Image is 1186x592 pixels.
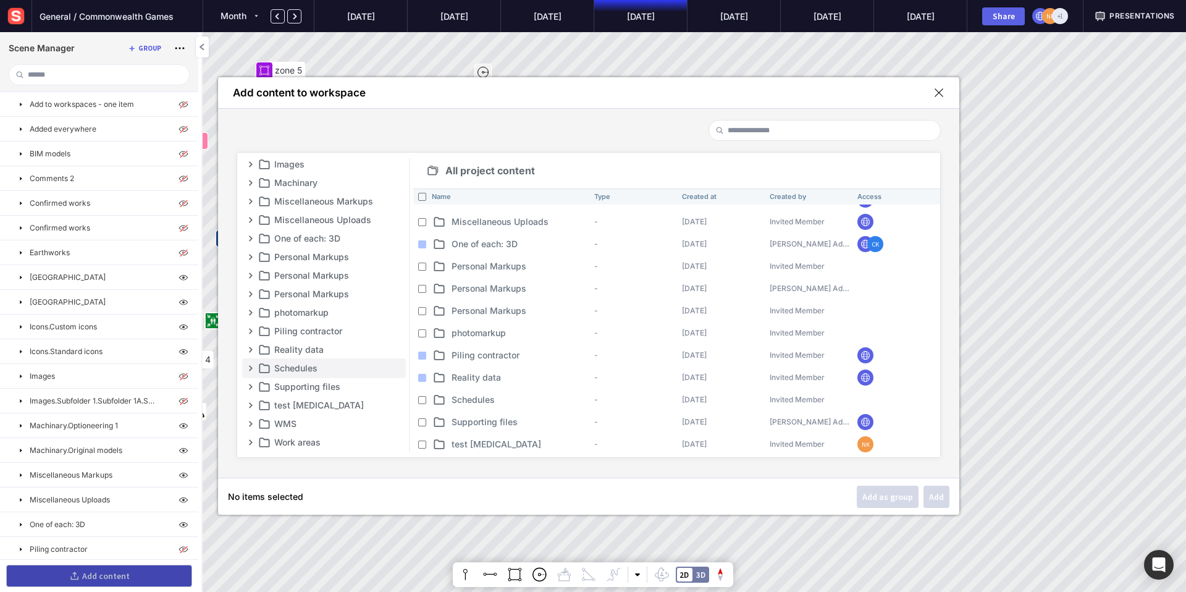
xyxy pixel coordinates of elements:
[682,439,707,449] a: [DATE]
[988,12,1019,20] div: Share
[30,519,85,530] p: One of each: 3D
[1046,12,1055,20] text: NK
[765,188,852,205] th: Created by
[176,493,191,507] img: visibility-on.svg
[682,284,707,293] a: [DATE]
[452,260,589,273] p: Personal Markups
[274,268,403,283] p: Personal Markups
[860,372,871,383] img: globe.svg
[452,237,589,250] p: One of each: 3D
[1095,11,1106,22] img: presentation.svg
[1109,11,1175,22] span: Presentations
[176,97,191,112] img: visibility-off.svg
[30,124,96,135] p: Added everywhere
[594,239,598,248] a: -
[176,196,191,211] img: visibility-off.svg
[30,247,70,258] p: Earthworks
[770,417,924,426] a: [PERSON_NAME] Admin - [PERSON_NAME]
[770,328,825,337] a: Invited Member
[274,417,403,431] p: WMS
[452,304,589,317] p: Personal Markups
[770,439,825,449] a: Invited Member
[233,88,366,98] div: Add content to workspace
[929,493,944,501] div: Add
[682,261,707,271] a: [DATE]
[176,394,191,408] img: visibility-off.svg
[30,99,134,110] p: Add to workspaces - one item
[862,493,913,501] div: Add as group
[274,361,403,376] p: Schedules
[30,297,106,308] p: [GEOGRAPHIC_DATA]
[221,11,246,21] span: Month
[176,319,191,334] img: visibility-on.svg
[682,350,707,360] a: [DATE]
[176,245,191,260] img: visibility-off.svg
[274,287,403,302] p: Personal Markups
[445,166,535,175] span: All project content
[923,486,949,508] button: Add
[30,445,122,456] p: Machinary.Original models
[216,230,232,247] img: fP0QlYcBOSYUtpalMBX3wOVAKEJLw8b1wAAAABJRU5ErkJggg==
[594,395,598,404] a: -
[176,171,191,186] img: visibility-off.svg
[274,250,403,264] p: Personal Markups
[274,324,403,339] p: Piling contractor
[682,328,707,337] a: [DATE]
[176,369,191,384] img: visibility-off.svg
[274,379,403,394] p: Supporting files
[679,571,689,579] div: 2D
[30,395,158,407] p: Images.Subfolder 1.Subfolder 1A.Subfolder 1B.Subfolder 1C
[9,43,75,54] h1: Scene Manager
[1144,550,1174,580] div: Open Intercom Messenger
[176,443,191,458] img: visibility-on.svg
[30,321,97,332] p: Icons.Custom icons
[30,371,55,382] p: Images
[594,261,598,271] a: -
[5,5,27,27] img: sensat
[30,173,74,184] p: Comments 2
[275,65,302,75] span: zone 5
[1035,11,1046,22] img: globe.svg
[176,270,191,285] img: visibility-on.svg
[274,213,403,227] p: Miscellaneous Uploads
[228,490,303,503] p: No items selected
[6,565,192,587] button: Add content
[860,350,871,361] img: globe.svg
[452,326,589,339] p: photomarkup
[860,239,871,250] img: globe.svg
[682,373,707,382] a: [DATE]
[176,146,191,161] img: visibility-off.svg
[30,420,118,431] p: Machinary.Optioneering 1
[770,284,924,293] a: [PERSON_NAME] Admin - [PERSON_NAME]
[677,188,765,205] th: Created at
[452,415,589,428] p: Supporting files
[594,373,598,382] a: -
[274,398,403,413] p: test [MEDICAL_DATA]
[125,41,164,56] button: Group
[594,350,598,360] a: -
[852,188,940,205] th: Access
[205,313,221,329] img: +M1zth2MFSqFQ0GKJGBMBs8mM3xDLQnFP4BtmAAAAAElFTkSuQmCC
[176,542,191,557] img: visibility-off.svg
[274,342,403,357] p: Reality data
[176,221,191,235] img: visibility-off.svg
[682,239,707,248] a: [DATE]
[594,306,598,315] a: -
[274,435,403,450] p: Work areas
[857,486,919,508] button: Add as group
[452,282,589,295] p: Personal Markups
[594,217,598,226] a: -
[274,157,403,172] p: Images
[682,217,707,226] a: [DATE]
[861,440,870,448] text: NK
[452,215,589,228] p: Miscellaneous Uploads
[982,7,1025,25] button: Share
[30,272,106,283] p: [GEOGRAPHIC_DATA]
[40,10,174,23] span: General / Commonwealth Games
[872,240,879,248] text: CK
[770,306,825,315] a: Invited Member
[176,344,191,359] img: visibility-on.svg
[860,417,871,428] img: globe.svg
[176,122,191,137] img: visibility-off.svg
[427,188,589,205] th: Name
